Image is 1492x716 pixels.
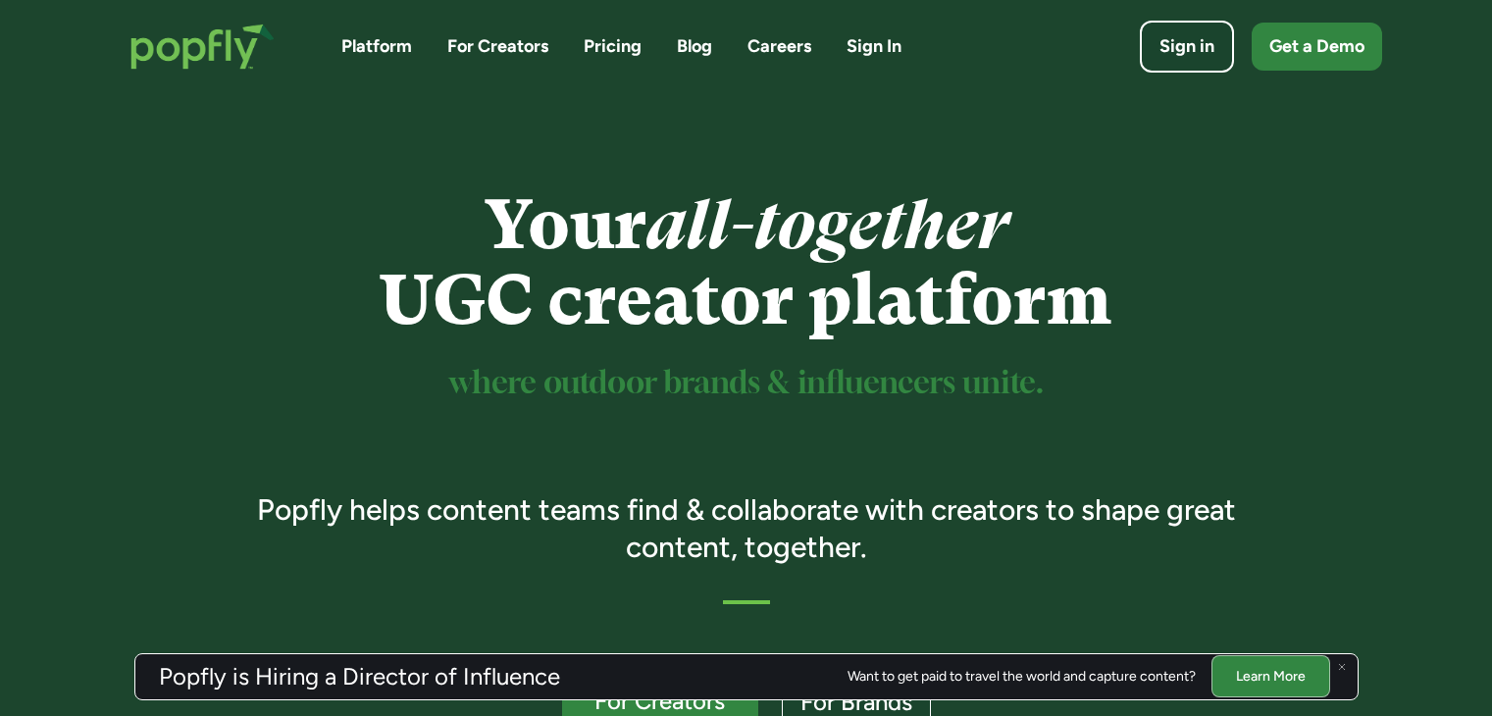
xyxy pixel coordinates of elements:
[449,369,1044,399] sup: where outdoor brands & influencers unite.
[1211,655,1330,697] a: Learn More
[677,34,712,59] a: Blog
[1140,21,1234,73] a: Sign in
[341,34,412,59] a: Platform
[229,187,1263,338] h1: Your UGC creator platform
[848,669,1196,685] div: Want to get paid to travel the world and capture content?
[447,34,548,59] a: For Creators
[159,665,560,689] h3: Popfly is Hiring a Director of Influence
[747,34,811,59] a: Careers
[1269,34,1364,59] div: Get a Demo
[111,4,294,89] a: home
[847,34,901,59] a: Sign In
[646,185,1008,265] em: all-together
[584,34,642,59] a: Pricing
[1252,23,1382,71] a: Get a Demo
[229,491,1263,565] h3: Popfly helps content teams find & collaborate with creators to shape great content, together.
[1159,34,1214,59] div: Sign in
